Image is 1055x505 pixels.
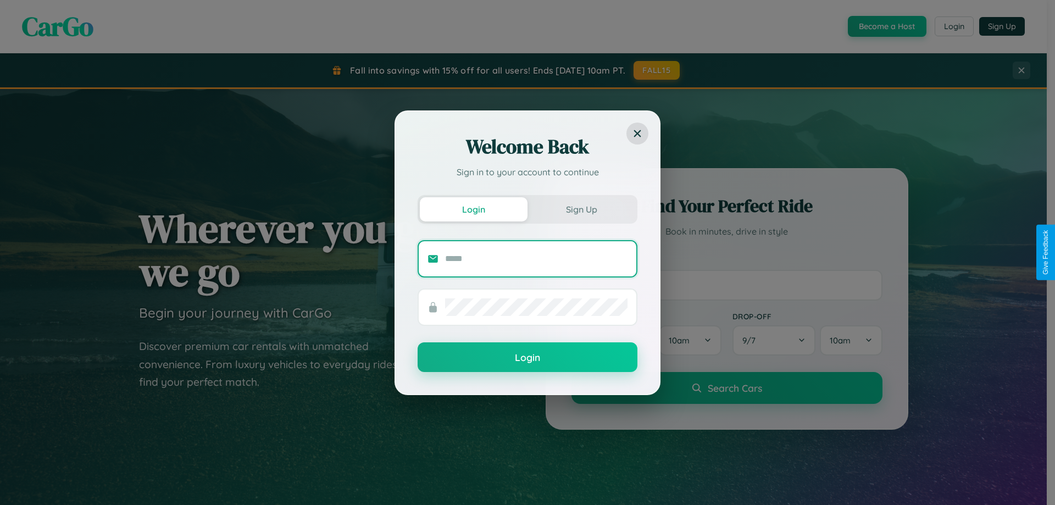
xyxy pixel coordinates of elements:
[418,165,637,179] p: Sign in to your account to continue
[420,197,527,221] button: Login
[418,134,637,160] h2: Welcome Back
[418,342,637,372] button: Login
[527,197,635,221] button: Sign Up
[1042,230,1050,275] div: Give Feedback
